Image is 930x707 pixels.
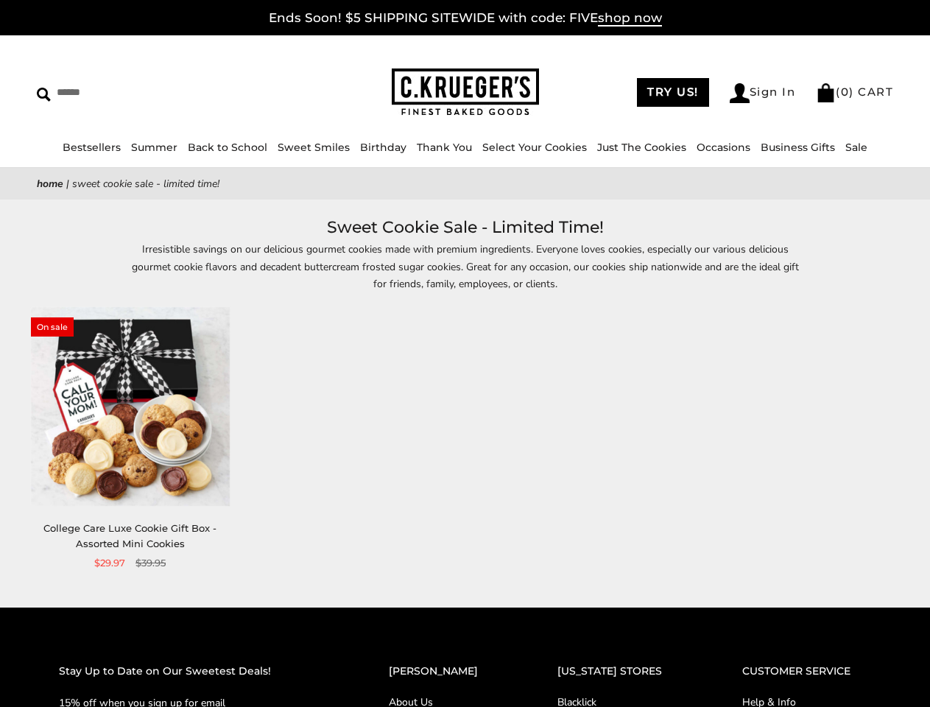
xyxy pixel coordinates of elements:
[392,68,539,116] img: C.KRUEGER'S
[730,83,750,103] img: Account
[59,214,871,241] h1: Sweet Cookie Sale - Limited Time!
[72,177,219,191] span: Sweet Cookie Sale - Limited Time!
[389,663,499,680] h2: [PERSON_NAME]
[127,241,804,292] p: Irresistible savings on our delicious gourmet cookies made with premium ingredients. Everyone lov...
[66,177,69,191] span: |
[63,141,121,154] a: Bestsellers
[59,663,330,680] h2: Stay Up to Date on Our Sweetest Deals!
[816,85,893,99] a: (0) CART
[269,10,662,27] a: Ends Soon! $5 SHIPPING SITEWIDE with code: FIVEshop now
[131,141,177,154] a: Summer
[417,141,472,154] a: Thank You
[742,663,872,680] h2: CUSTOMER SERVICE
[37,88,51,102] img: Search
[94,555,125,571] span: $29.97
[730,83,796,103] a: Sign In
[482,141,587,154] a: Select Your Cookies
[841,85,850,99] span: 0
[188,141,267,154] a: Back to School
[637,78,709,107] a: TRY US!
[597,141,686,154] a: Just The Cookies
[135,555,166,571] span: $39.95
[761,141,835,154] a: Business Gifts
[278,141,350,154] a: Sweet Smiles
[598,10,662,27] span: shop now
[816,83,836,102] img: Bag
[37,177,63,191] a: Home
[697,141,750,154] a: Occasions
[360,141,406,154] a: Birthday
[43,522,216,549] a: College Care Luxe Cookie Gift Box - Assorted Mini Cookies
[37,81,233,104] input: Search
[557,663,683,680] h2: [US_STATE] STORES
[37,175,893,192] nav: breadcrumbs
[845,141,867,154] a: Sale
[31,317,74,337] span: On sale
[31,307,230,506] img: College Care Luxe Cookie Gift Box - Assorted Mini Cookies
